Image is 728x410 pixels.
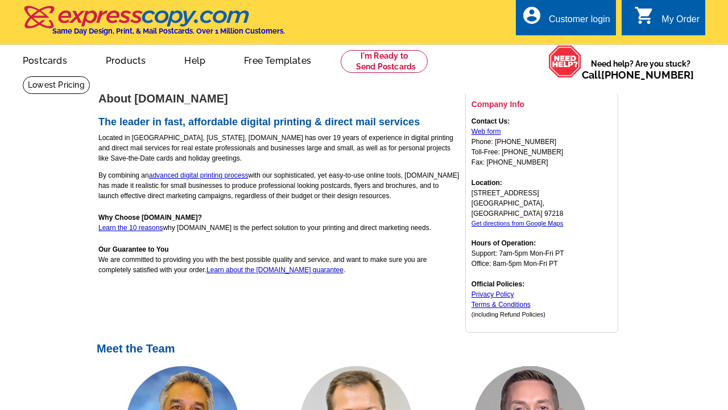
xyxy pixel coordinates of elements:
[5,46,85,73] a: Postcards
[661,14,700,30] div: My Order
[97,343,620,355] h1: Meet the Team
[522,13,610,27] a: account_circle Customer login
[471,290,514,298] a: Privacy Policy
[471,239,536,247] strong: Hours of Operation:
[549,14,610,30] div: Customer login
[634,13,700,27] a: shopping_cart My Order
[471,280,524,288] strong: Official Policies:
[98,133,460,163] p: Located in [GEOGRAPHIC_DATA], [US_STATE], [DOMAIN_NAME] has over 19 years of experience in digita...
[471,220,563,227] a: Get directions from Google Maps
[471,179,502,187] strong: Location:
[98,245,169,253] strong: Our Guarantee to You
[23,14,285,35] a: Same Day Design, Print, & Mail Postcards. Over 1 Million Customers.
[149,171,249,179] a: advanced digital printing process
[98,224,163,232] a: Learn the 10 reasons
[471,116,612,319] p: Phone: [PHONE_NUMBER] Toll-Free: [PHONE_NUMBER] Fax: [PHONE_NUMBER] [STREET_ADDRESS] [GEOGRAPHIC_...
[98,170,460,201] p: By combining an with our sophisticated, yet easy-to-use online tools, [DOMAIN_NAME] has made it r...
[98,116,460,129] h2: The leader in fast, affordable digital printing & direct mail services
[88,46,164,73] a: Products
[522,5,542,26] i: account_circle
[471,311,545,318] span: (including Refund Policies)
[634,5,655,26] i: shopping_cart
[471,99,612,109] h3: Company Info
[98,93,460,105] h1: About [DOMAIN_NAME]
[166,46,224,73] a: Help
[548,45,582,78] img: help
[471,301,531,309] a: Terms & Conditions
[226,46,329,73] a: Free Templates
[582,58,700,81] span: Need help? Are you stuck?
[601,69,694,81] a: [PHONE_NUMBER]
[471,128,501,136] a: Web form
[98,244,460,275] p: We are committed to providing you with the best possible quality and service, and want to make su...
[471,117,510,125] strong: Contact Us:
[98,212,460,233] p: why [DOMAIN_NAME] is the perfect solution to your printing and direct marketing needs.
[206,266,344,274] a: Learn about the [DOMAIN_NAME] guarantee
[98,214,202,222] strong: Why Choose [DOMAIN_NAME]?
[582,69,694,81] span: Call
[52,27,285,35] h4: Same Day Design, Print, & Mail Postcards. Over 1 Million Customers.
